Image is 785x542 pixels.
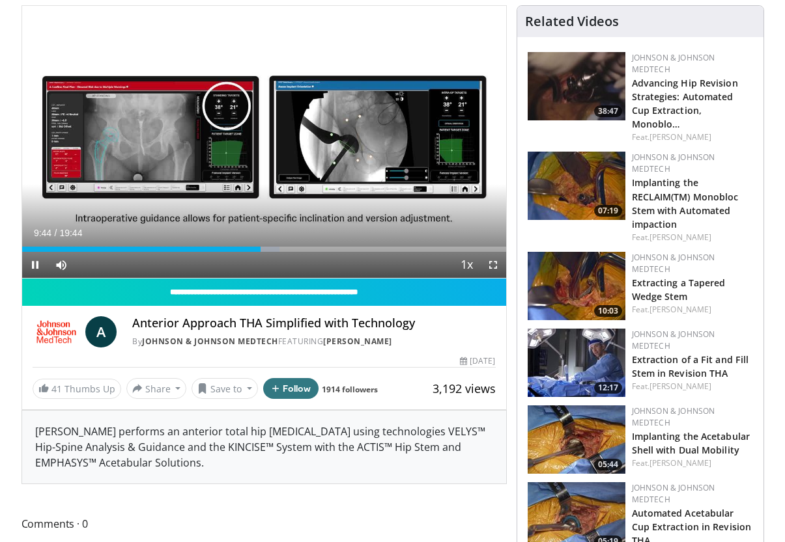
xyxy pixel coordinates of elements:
[632,232,753,243] div: Feat.
[528,52,625,120] img: 9f1a5b5d-2ba5-4c40-8e0c-30b4b8951080.150x105_q85_crop-smart_upscale.jpg
[632,381,753,392] div: Feat.
[460,355,495,367] div: [DATE]
[433,381,496,396] span: 3,192 views
[51,383,62,395] span: 41
[528,405,625,474] img: 9c1ab193-c641-4637-bd4d-10334871fca9.150x105_q85_crop-smart_upscale.jpg
[126,378,187,399] button: Share
[323,336,392,347] a: [PERSON_NAME]
[594,205,622,217] span: 07:19
[21,515,507,532] span: Comments 0
[649,304,711,315] a: [PERSON_NAME]
[632,353,749,379] a: Extraction of a Fit and Fill Stem in Revision THA
[594,382,622,394] span: 12:17
[263,378,319,399] button: Follow
[649,457,711,468] a: [PERSON_NAME]
[594,105,622,117] span: 38:47
[594,459,622,470] span: 05:44
[528,329,625,397] img: 82aed312-2a25-4631-ae62-904ce62d2708.150x105_q85_crop-smart_upscale.jpg
[22,247,506,252] div: Progress Bar
[632,152,715,174] a: Johnson & Johnson MedTech
[528,252,625,320] img: 0b84e8e2-d493-4aee-915d-8b4f424ca292.150x105_q85_crop-smart_upscale.jpg
[22,252,48,278] button: Pause
[322,384,378,395] a: 1914 followers
[22,6,506,278] video-js: Video Player
[33,316,81,347] img: Johnson & Johnson MedTech
[632,482,715,505] a: Johnson & Johnson MedTech
[649,131,711,142] a: [PERSON_NAME]
[632,430,750,456] a: Implanting the Acetabular Shell with Dual Mobility
[632,131,753,143] div: Feat.
[525,14,619,29] h4: Related Videos
[59,228,82,238] span: 19:44
[632,277,726,303] a: Extracting a Tapered Wedge Stem
[528,152,625,220] img: ffc33e66-92ed-4f11-95c4-0a160745ec3c.150x105_q85_crop-smart_upscale.jpg
[632,329,715,351] a: Johnson & Johnson MedTech
[632,176,739,230] a: Implanting the RECLAIM(TM) Monobloc Stem with Automated impaction
[528,405,625,474] a: 05:44
[632,304,753,316] div: Feat.
[132,336,495,347] div: By FEATURING
[85,316,117,347] a: A
[454,252,480,278] button: Playback Rate
[33,379,121,399] a: 41 Thumbs Up
[632,252,715,275] a: Johnson & Johnson MedTech
[528,52,625,120] a: 38:47
[528,329,625,397] a: 12:17
[649,381,711,392] a: [PERSON_NAME]
[55,228,57,238] span: /
[594,305,622,317] span: 10:03
[632,77,738,130] a: Advancing Hip Revision Strategies: Automated Cup Extraction, Monoblo…
[132,316,495,331] h4: Anterior Approach THA Simplified with Technology
[34,228,51,238] span: 9:44
[632,52,715,75] a: Johnson & Johnson MedTech
[528,252,625,320] a: 10:03
[649,232,711,243] a: [PERSON_NAME]
[48,252,74,278] button: Mute
[22,411,506,483] div: [PERSON_NAME] performs an anterior total hip [MEDICAL_DATA] using technologies VELYS™ Hip-Spine A...
[192,378,258,399] button: Save to
[142,336,278,347] a: Johnson & Johnson MedTech
[632,405,715,428] a: Johnson & Johnson MedTech
[480,252,506,278] button: Fullscreen
[528,152,625,220] a: 07:19
[632,457,753,469] div: Feat.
